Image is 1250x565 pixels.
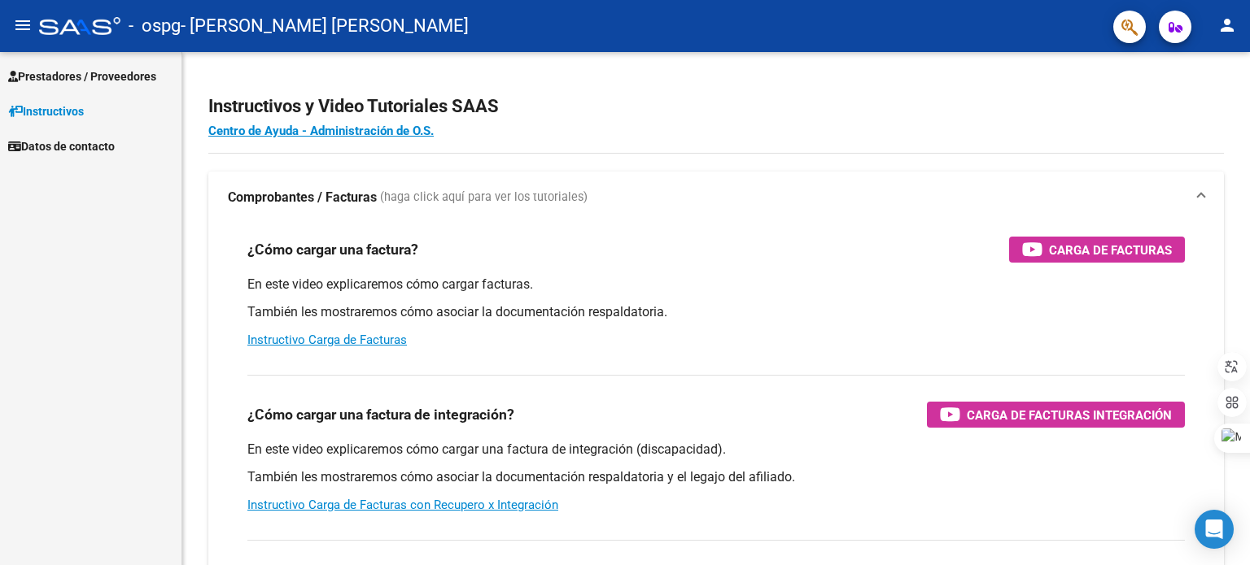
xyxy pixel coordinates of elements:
[380,189,588,206] span: (haga click aquí para ver los tutoriales)
[208,91,1224,122] h2: Instructivos y Video Tutoriales SAAS
[927,402,1185,428] button: Carga de Facturas Integración
[1009,237,1185,263] button: Carga de Facturas
[247,238,418,261] h3: ¿Cómo cargar una factura?
[1195,510,1234,549] div: Open Intercom Messenger
[181,8,469,44] span: - [PERSON_NAME] [PERSON_NAME]
[247,332,407,347] a: Instructivo Carga de Facturas
[247,441,1185,459] p: En este video explicaremos cómo cargar una factura de integración (discapacidad).
[13,15,33,35] mat-icon: menu
[247,403,514,426] h3: ¿Cómo cargar una factura de integración?
[8,137,115,155] span: Datos de contacto
[247,303,1185,321] p: También les mostraremos cómo asociar la documentación respaldatoria.
[8,67,156,85] span: Prestadores / Proveedores
[967,405,1172,425] span: Carga de Facturas Integración
[8,102,84,120] span: Instructivos
[208,124,434,138] a: Centro de Ayuda - Administración de O.S.
[247,498,558,512] a: Instructivo Carga de Facturas con Recupero x Integración
[1217,15,1237,35] mat-icon: person
[247,276,1185,293] p: En este video explicaremos cómo cargar facturas.
[228,189,377,206] strong: Comprobantes / Facturas
[129,8,181,44] span: - ospg
[208,172,1224,224] mat-expansion-panel-header: Comprobantes / Facturas (haga click aquí para ver los tutoriales)
[247,468,1185,486] p: También les mostraremos cómo asociar la documentación respaldatoria y el legajo del afiliado.
[1049,240,1172,260] span: Carga de Facturas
